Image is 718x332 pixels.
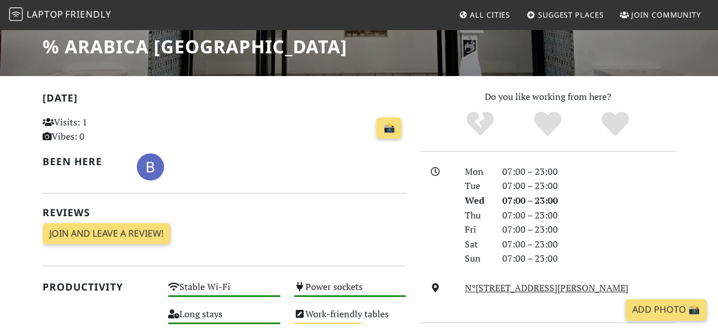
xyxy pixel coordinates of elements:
span: Join Community [631,10,701,20]
h2: [DATE] [43,92,406,108]
div: 07:00 – 23:00 [496,165,683,179]
a: Suggest Places [522,5,608,25]
div: Mon [458,165,496,179]
div: Stable Wi-Fi [161,279,287,306]
p: Do you like working from here? [420,90,676,104]
div: Sat [458,237,496,252]
span: Friendly [65,8,111,20]
a: Join and leave a review! [43,223,170,245]
img: 4060-badr.jpg [137,153,164,180]
a: N°[STREET_ADDRESS][PERSON_NAME] [465,281,628,294]
div: 07:00 – 23:00 [496,237,683,252]
a: Join Community [615,5,706,25]
img: LaptopFriendly [9,7,23,21]
h2: Reviews [43,207,406,218]
p: Visits: 1 Vibes: 0 [43,115,155,144]
div: Fri [458,222,496,237]
div: 07:00 – 23:00 [496,251,683,266]
div: 07:00 – 23:00 [496,222,683,237]
a: LaptopFriendly LaptopFriendly [9,5,111,25]
div: 07:00 – 23:00 [496,194,683,208]
div: 07:00 – 23:00 [496,208,683,223]
h2: Productivity [43,281,155,293]
span: Laptop [27,8,64,20]
a: All Cities [454,5,515,25]
div: Wed [458,194,496,208]
a: 📸 [376,117,401,139]
span: Badr EL Idrissi [137,159,164,172]
h2: Been here [43,156,123,167]
div: Yes [514,110,582,138]
div: No [447,110,514,138]
div: Tue [458,179,496,194]
div: Power sockets [287,279,413,306]
div: 07:00 – 23:00 [496,179,683,194]
h1: % Arabica [GEOGRAPHIC_DATA] [43,36,347,57]
div: Thu [458,208,496,223]
span: Suggest Places [538,10,604,20]
div: Sun [458,251,496,266]
div: Definitely! [581,110,649,138]
span: All Cities [470,10,510,20]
